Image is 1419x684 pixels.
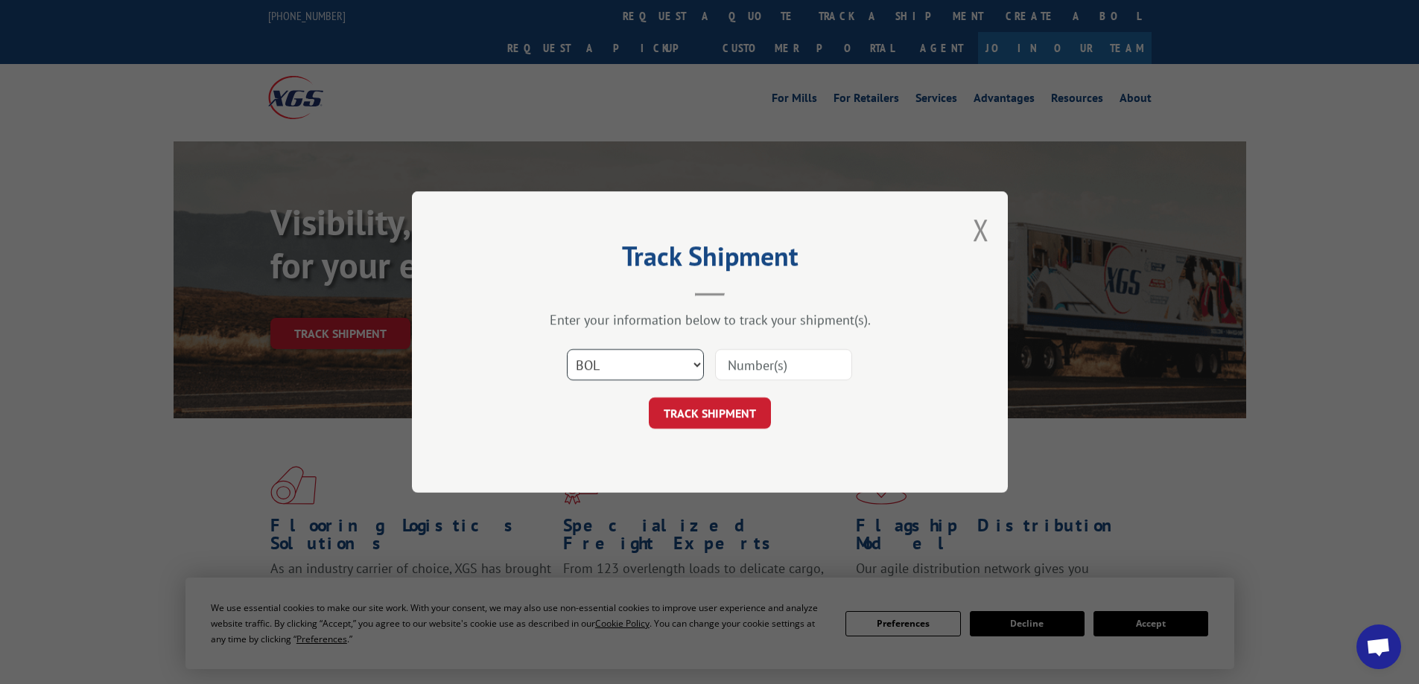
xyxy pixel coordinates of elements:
input: Number(s) [715,349,852,380]
button: Close modal [973,210,989,249]
div: Enter your information below to track your shipment(s). [486,311,933,328]
div: Open chat [1356,624,1401,669]
h2: Track Shipment [486,246,933,274]
button: TRACK SHIPMENT [649,397,771,429]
